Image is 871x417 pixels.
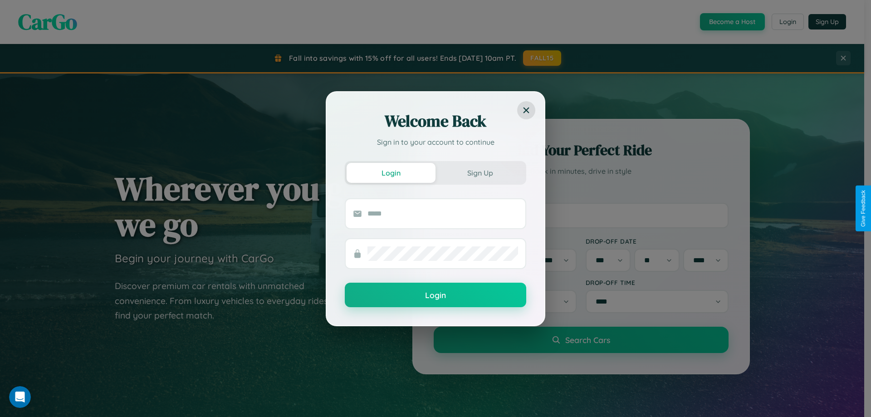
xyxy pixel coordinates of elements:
[9,386,31,408] iframe: Intercom live chat
[345,283,526,307] button: Login
[345,137,526,147] p: Sign in to your account to continue
[347,163,435,183] button: Login
[435,163,524,183] button: Sign Up
[345,110,526,132] h2: Welcome Back
[860,190,866,227] div: Give Feedback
